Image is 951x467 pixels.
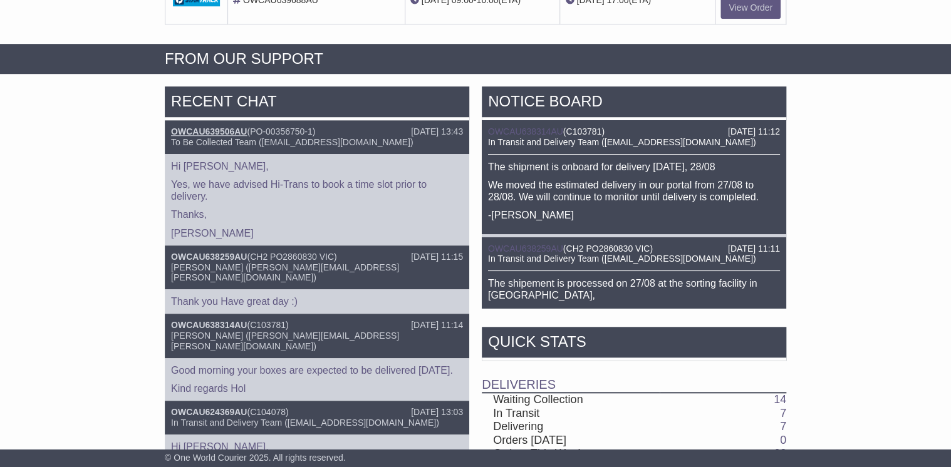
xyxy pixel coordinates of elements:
[488,126,780,137] div: ( )
[171,364,463,376] p: Good morning your boxes are expected to be delivered [DATE].
[488,308,780,332] p: We moved the estimated delivery in our portal from 27/08 to 29/08. We will continue to monitor un...
[482,447,660,461] td: Orders This Week
[171,295,463,307] p: Thank you Have great day :)
[171,407,463,418] div: ( )
[171,252,247,262] a: OWCAU638259AU
[171,137,413,147] span: To Be Collected Team ([EMAIL_ADDRESS][DOMAIN_NAME])
[482,327,786,361] div: Quick Stats
[171,418,439,428] span: In Transit and Delivery Team ([EMAIL_ADDRESS][DOMAIN_NAME])
[488,126,563,136] a: OWCAU638314AU
[171,160,463,172] p: Hi [PERSON_NAME],
[488,179,780,203] p: We moved the estimated delivery in our portal from 27/08 to 28/08. We will continue to monitor un...
[171,208,463,220] p: Thanks,
[250,407,286,417] span: C104078
[488,244,563,254] a: OWCAU638259AU
[171,126,247,136] a: OWCAU639506AU
[171,252,463,262] div: ( )
[411,126,463,137] div: [DATE] 13:43
[411,320,463,331] div: [DATE] 11:14
[165,453,346,463] span: © One World Courier 2025. All rights reserved.
[728,126,780,137] div: [DATE] 11:12
[566,244,650,254] span: CH2 PO2860830 VIC
[250,126,313,136] span: PO-00356750-1
[171,320,463,331] div: ( )
[411,252,463,262] div: [DATE] 11:15
[171,331,399,351] span: [PERSON_NAME] ([PERSON_NAME][EMAIL_ADDRESS][PERSON_NAME][DOMAIN_NAME])
[171,262,399,283] span: [PERSON_NAME] ([PERSON_NAME][EMAIL_ADDRESS][PERSON_NAME][DOMAIN_NAME])
[488,209,780,221] p: -[PERSON_NAME]
[482,86,786,120] div: NOTICE BOARD
[171,441,463,453] p: Hi [PERSON_NAME],
[171,382,463,394] p: Kind regards Hol
[171,227,463,239] p: [PERSON_NAME]
[488,277,780,301] p: The shipement is processed on 27/08 at the sorting facility in [GEOGRAPHIC_DATA],
[250,252,334,262] span: CH2 PO2860830 VIC
[171,407,247,417] a: OWCAU624369AU
[482,420,660,434] td: Delivering
[171,126,463,137] div: ( )
[780,420,786,433] a: 7
[774,393,786,406] a: 14
[780,407,786,419] a: 7
[482,434,660,448] td: Orders [DATE]
[165,50,786,68] div: FROM OUR SUPPORT
[488,244,780,254] div: ( )
[566,126,602,136] span: C103781
[488,254,756,264] span: In Transit and Delivery Team ([EMAIL_ADDRESS][DOMAIN_NAME])
[482,361,786,393] td: Deliveries
[171,320,247,330] a: OWCAU638314AU
[250,320,286,330] span: C103781
[411,407,463,418] div: [DATE] 13:03
[171,178,463,202] p: Yes, we have advised Hi-Trans to book a time slot prior to delivery.
[482,407,660,421] td: In Transit
[728,244,780,254] div: [DATE] 11:11
[488,137,756,147] span: In Transit and Delivery Team ([EMAIL_ADDRESS][DOMAIN_NAME])
[488,161,780,173] p: The shipment is onboard for delivery [DATE], 28/08
[780,434,786,446] a: 0
[165,86,469,120] div: RECENT CHAT
[482,393,660,407] td: Waiting Collection
[774,447,786,459] a: 62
